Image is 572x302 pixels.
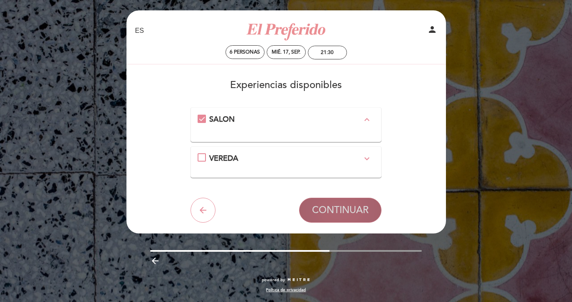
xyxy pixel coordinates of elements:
md-checkbox: SALON expand_more [198,114,374,128]
span: CONTINUAR [312,204,369,216]
span: Experiencias disponibles [230,79,342,91]
span: 6 personas [230,49,260,55]
img: MEITRE [287,278,311,282]
button: CONTINUAR [299,198,381,223]
span: VEREDA [209,154,238,163]
i: arrow_back [198,205,208,215]
button: person [427,25,437,37]
a: Política de privacidad [266,287,306,293]
button: expand_less [359,114,374,125]
a: El Preferido [234,20,338,42]
i: arrow_backward [150,256,160,266]
button: arrow_back [191,198,215,223]
button: expand_more [359,153,374,164]
md-checkbox: VEREDA expand_more Usted esta seleccionando una mesa en vereda al aire libre. Solo podremos asign... [198,153,374,164]
div: 21:30 [321,49,334,56]
i: expand_more [362,154,372,164]
a: powered by [262,277,311,283]
span: SALON [209,115,235,124]
i: expand_less [362,115,372,125]
div: mié. 17, sep. [272,49,300,55]
i: person [427,25,437,34]
span: powered by [262,277,285,283]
